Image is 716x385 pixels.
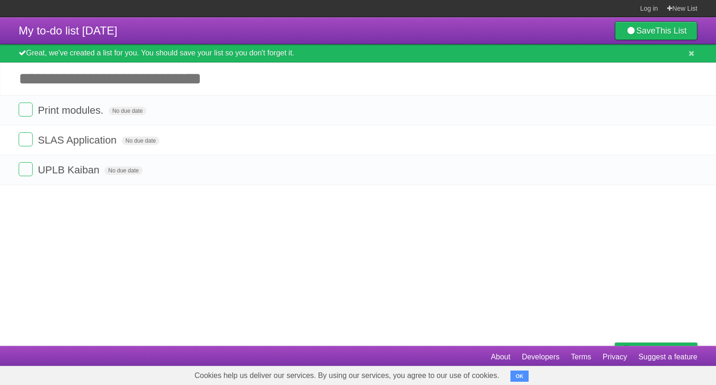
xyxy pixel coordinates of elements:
span: No due date [122,137,159,145]
a: About [491,348,510,366]
button: OK [510,371,529,382]
label: Done [19,132,33,146]
b: This List [655,26,687,35]
img: Buy me a coffee [620,343,632,359]
span: No due date [109,107,146,115]
span: My to-do list [DATE] [19,24,117,37]
label: Done [19,162,33,176]
span: SLAS Application [38,134,119,146]
a: Suggest a feature [639,348,697,366]
a: Privacy [603,348,627,366]
a: Terms [571,348,592,366]
a: SaveThis List [615,21,697,40]
label: Done [19,103,33,117]
span: No due date [104,166,142,175]
span: UPLB Kaiban [38,164,102,176]
span: Print modules. [38,104,106,116]
span: Buy me a coffee [634,343,693,359]
a: Developers [522,348,559,366]
a: Buy me a coffee [615,343,697,360]
span: Cookies help us deliver our services. By using our services, you agree to our use of cookies. [185,366,509,385]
